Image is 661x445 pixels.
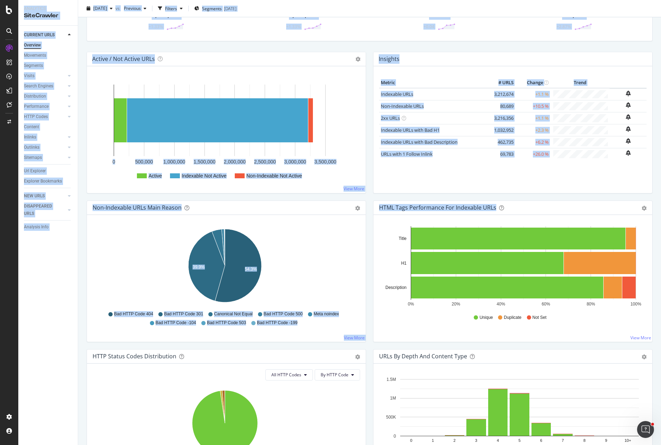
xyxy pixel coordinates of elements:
a: 2xx URLs [381,115,400,121]
text: 54.3% [245,267,257,272]
a: Movements [24,52,73,59]
div: Segments [24,62,43,69]
text: 1M [390,396,396,401]
text: 0 [410,438,412,443]
td: 1,032,952 [487,124,515,136]
div: [DATE] [224,5,237,11]
td: 69,783 [487,148,515,160]
a: Indexable URLs with Bad Description [381,139,458,145]
text: 10+ [624,438,631,443]
h4: Active / Not Active URLs [92,54,155,64]
div: URLs by Depth and Content Type [379,353,467,360]
span: Bad HTTP Code 404 [114,311,153,317]
a: Analysis Info [24,223,73,231]
text: 2 [453,438,455,443]
a: View More [344,335,365,341]
td: +2.3 % [515,124,550,136]
text: 60% [542,302,550,307]
td: 462,735 [487,136,515,148]
div: +0.04 [423,24,434,30]
a: Overview [24,42,73,49]
td: +1.1 % [515,112,550,124]
text: 3,500,000 [314,159,336,165]
div: gear [642,206,647,211]
text: Non-Indexable Not Active [246,173,302,179]
div: Non-Indexable URLs Main Reason [93,204,182,211]
span: By HTTP Code [321,372,348,378]
div: bell-plus [626,126,631,132]
div: NEW URLS [24,192,45,200]
text: Description [385,285,407,290]
div: Outlinks [24,144,39,151]
text: 39.9% [193,265,204,270]
a: View More [344,186,364,192]
text: Indexable Not Active [182,173,227,179]
th: Metric [379,78,487,88]
button: Previous [121,3,149,14]
button: By HTTP Code [315,369,360,381]
text: 0 [113,159,115,165]
span: Bad HTTP Code -199 [257,320,297,326]
button: All HTTP Codes [265,369,313,381]
span: Unique [479,315,493,321]
div: gear [355,206,360,211]
div: Explorer Bookmarks [24,178,62,185]
div: Visits [24,72,34,80]
div: Sitemaps [24,154,42,161]
text: 1,000,000 [163,159,185,165]
text: 2,000,000 [224,159,246,165]
span: All HTTP Codes [271,372,301,378]
span: Bad HTTP Code 503 [207,320,246,326]
span: Bad HTTP Code 301 [164,311,203,317]
div: Inlinks [24,134,36,141]
div: SiteCrawler [24,12,72,20]
a: Visits [24,72,66,80]
button: [DATE] [84,3,115,14]
td: 80,689 [487,100,515,112]
div: Movements [24,52,46,59]
svg: A chart. [93,226,358,308]
a: Outlinks [24,144,66,151]
span: vs [115,5,121,11]
th: Trend [550,78,610,88]
text: 4 [497,438,499,443]
div: +1.33% [286,24,301,30]
a: View More [630,335,651,341]
button: Segments[DATE] [191,3,239,14]
a: Inlinks [24,134,66,141]
a: Sitemaps [24,154,66,161]
div: CURRENT URLS [24,31,55,39]
a: NEW URLS [24,192,66,200]
span: Bad HTTP Code -104 [156,320,196,326]
span: Not Set [533,315,547,321]
text: 3 [475,438,477,443]
text: 500K [386,415,396,420]
td: +6.2 % [515,136,550,148]
div: bell-plus [626,138,631,144]
a: URLs with 1 Follow Inlink [381,151,433,157]
td: +1.1 % [515,88,550,100]
a: CURRENT URLS [24,31,66,39]
div: Performance [24,103,49,110]
span: Segments [202,5,222,11]
svg: A chart. [379,226,644,308]
td: +26.0 % [515,148,550,160]
button: Filters [155,3,185,14]
text: 3,000,000 [284,159,306,165]
svg: A chart. [93,78,358,187]
iframe: Intercom live chat [637,421,654,438]
span: Canonical Not Equal [214,311,252,317]
text: 0 [394,434,396,439]
div: bell-plus [626,91,631,96]
div: bell-plus [626,150,631,156]
a: Segments [24,62,73,69]
td: +10.5 % [515,100,550,112]
div: Content [24,123,39,131]
text: 1,500,000 [194,159,215,165]
a: Distribution [24,93,66,100]
text: Active [149,173,162,179]
text: 0% [408,302,414,307]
